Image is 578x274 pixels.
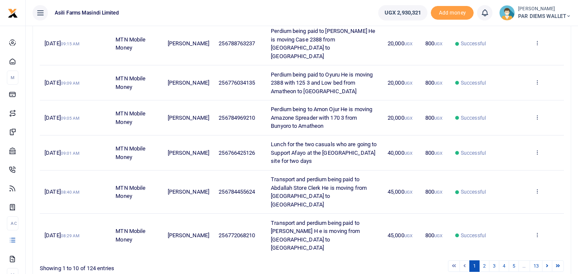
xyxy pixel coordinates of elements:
[499,5,571,21] a: profile-user [PERSON_NAME] PAR DIEMS WALLET
[271,220,360,251] span: Transport and perdium being paid to [PERSON_NAME] H e is moving from [GEOGRAPHIC_DATA] to [GEOGRA...
[61,151,80,156] small: 09:01 AM
[461,149,486,157] span: Successful
[425,80,443,86] span: 800
[44,80,80,86] span: [DATE]
[116,185,145,200] span: MTN Mobile Money
[271,28,375,59] span: Perdium being paid to [PERSON_NAME] He is moving Case 2388 from [GEOGRAPHIC_DATA] to [GEOGRAPHIC_...
[509,260,519,272] a: 5
[434,41,442,46] small: UGX
[116,36,145,51] span: MTN Mobile Money
[271,141,376,164] span: Lunch for the two casuals who are going to Support Afayo at the [GEOGRAPHIC_DATA] site for two days
[461,114,486,122] span: Successful
[518,12,571,20] span: PAR DIEMS WALLET
[404,81,412,85] small: UGX
[425,232,443,239] span: 800
[8,9,18,16] a: logo-small logo-large logo-large
[434,116,442,121] small: UGX
[434,81,442,85] small: UGX
[7,71,18,85] li: M
[378,5,427,21] a: UGX 2,930,321
[518,6,571,13] small: [PERSON_NAME]
[168,80,209,86] span: [PERSON_NAME]
[44,189,80,195] span: [DATE]
[425,150,443,156] span: 800
[116,75,145,90] span: MTN Mobile Money
[404,151,412,156] small: UGX
[530,260,542,272] a: 13
[388,189,412,195] span: 45,000
[219,80,255,86] span: 256776034135
[7,216,18,230] li: Ac
[461,232,486,239] span: Successful
[61,233,80,238] small: 08:29 AM
[499,260,509,272] a: 4
[425,115,443,121] span: 800
[44,232,80,239] span: [DATE]
[168,232,209,239] span: [PERSON_NAME]
[425,40,443,47] span: 800
[168,115,209,121] span: [PERSON_NAME]
[168,189,209,195] span: [PERSON_NAME]
[404,116,412,121] small: UGX
[219,150,255,156] span: 256766425126
[219,232,255,239] span: 256772068210
[116,228,145,243] span: MTN Mobile Money
[271,71,373,94] span: Perdium being paid to Oyuru He is moving 2388 with 125 3 and Low bed from Amatheon to [GEOGRAPHIC...
[44,115,80,121] span: [DATE]
[404,233,412,238] small: UGX
[388,40,412,47] span: 20,000
[271,176,367,208] span: Transport and perdium being paid to Abdallah Store Clerk He is moving from [GEOGRAPHIC_DATA] to [...
[44,40,80,47] span: [DATE]
[61,81,80,85] small: 09:09 AM
[61,190,80,194] small: 08:40 AM
[219,115,255,121] span: 256784969210
[388,150,412,156] span: 40,000
[431,9,474,15] a: Add money
[375,5,431,21] li: Wallet ballance
[385,9,421,17] span: UGX 2,930,321
[168,150,209,156] span: [PERSON_NAME]
[388,232,412,239] span: 45,000
[219,189,255,195] span: 256784455624
[461,79,486,87] span: Successful
[479,260,489,272] a: 2
[404,41,412,46] small: UGX
[434,190,442,194] small: UGX
[461,188,486,196] span: Successful
[116,145,145,160] span: MTN Mobile Money
[388,115,412,121] span: 20,000
[61,41,80,46] small: 09:15 AM
[434,233,442,238] small: UGX
[469,260,480,272] a: 1
[434,151,442,156] small: UGX
[44,150,80,156] span: [DATE]
[431,6,474,20] span: Add money
[168,40,209,47] span: [PERSON_NAME]
[425,189,443,195] span: 800
[431,6,474,20] li: Toup your wallet
[40,259,255,273] div: Showing 1 to 10 of 124 entries
[388,80,412,86] span: 20,000
[116,110,145,125] span: MTN Mobile Money
[219,40,255,47] span: 256788763237
[8,8,18,18] img: logo-small
[489,260,499,272] a: 3
[499,5,515,21] img: profile-user
[61,116,80,121] small: 09:05 AM
[271,106,372,129] span: Perdium being to Amon Ojur He is moving Amazone Spreader with 170 3 from Bunyoro to Amatheon
[51,9,122,17] span: Asili Farms Masindi Limited
[404,190,412,194] small: UGX
[461,40,486,47] span: Successful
